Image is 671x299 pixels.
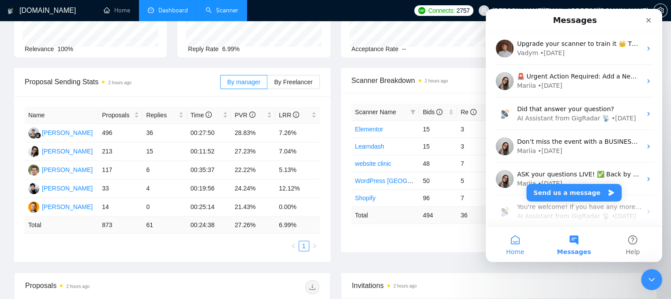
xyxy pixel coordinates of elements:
img: Profile image for Mariia [10,129,28,146]
img: logo [7,4,14,18]
span: Scanner Breakdown [352,75,647,86]
td: 00:25:14 [187,198,231,217]
td: 21.43% [231,198,275,217]
div: [PERSON_NAME] [42,202,93,212]
td: 6 [142,161,187,179]
li: 1 [299,241,309,251]
span: By Freelancer [274,78,312,86]
td: 27.23% [231,142,275,161]
span: 6.99% [222,45,240,52]
td: 7.26% [275,124,319,142]
td: 5 [457,172,495,189]
div: [PERSON_NAME] [42,128,93,138]
td: 7.04% [275,142,319,161]
div: • [DATE] [126,203,150,212]
td: 00:19:56 [187,179,231,198]
td: 7 [457,155,495,172]
span: Re [461,108,476,116]
span: Did that answer your question? [31,97,128,104]
a: 1 [299,241,309,251]
span: Connects: [428,6,454,15]
th: Replies [142,107,187,124]
div: • [DATE] [52,72,77,82]
td: 00:11:52 [187,142,231,161]
a: AC[PERSON_NAME] [28,203,93,210]
td: Total [25,217,98,234]
img: gigradar-bm.png [35,132,41,138]
img: Profile image for AI Assistant from GigRadar 📡 [10,194,28,212]
span: filter [409,105,417,119]
img: Profile image for AI Assistant from GigRadar 📡 [10,96,28,114]
li: Previous Page [288,241,299,251]
span: info-circle [470,109,476,115]
img: OK [28,183,39,194]
div: Mariia [31,138,50,147]
button: right [309,241,320,251]
a: WordPress [GEOGRAPHIC_DATA] [355,177,452,184]
span: LRR [279,112,299,119]
div: Mariia [31,72,50,82]
a: searchScanner [206,7,238,14]
time: 2 hours ago [66,284,90,289]
a: MF[PERSON_NAME] [28,166,93,173]
span: left [291,243,296,249]
td: 27.26 % [231,217,275,234]
img: Profile image for Mariia [10,161,28,179]
td: 33 [98,179,142,198]
a: setting [653,7,667,14]
td: 36 [142,124,187,142]
span: Home [20,240,38,246]
span: Relevance [25,45,54,52]
td: 0 [142,198,187,217]
span: PVR [235,112,255,119]
a: website clinic [355,160,391,167]
td: 28.83% [231,124,275,142]
td: 96 [419,189,457,206]
td: 117 [98,161,142,179]
span: By manager [227,78,260,86]
iframe: Intercom live chat [486,9,662,262]
td: 4 [142,179,187,198]
td: 6.99 % [275,217,319,234]
span: info-circle [206,112,212,118]
span: 2757 [457,6,470,15]
td: 5.13% [275,161,319,179]
span: You're welcome! If you have any more questions or need further assistance, feel free to ask. [31,194,317,202]
td: 0.00% [275,198,319,217]
td: 00:27:50 [187,124,231,142]
button: Send us a message [41,175,136,193]
span: info-circle [249,112,255,118]
time: 2 hours ago [425,78,448,83]
td: 213 [98,142,142,161]
span: filter [410,109,416,115]
td: 24.24% [231,179,275,198]
div: [PERSON_NAME] [42,183,93,193]
td: 12.12% [275,179,319,198]
img: MF [28,164,39,176]
span: Messages [71,240,105,246]
span: Proposals [102,110,132,120]
span: Bids [423,108,442,116]
div: [PERSON_NAME] [42,146,93,156]
td: 873 [98,217,142,234]
time: 2 hours ago [108,80,131,85]
td: 00:35:37 [187,161,231,179]
a: RF[PERSON_NAME] [28,129,93,136]
div: [PERSON_NAME] [42,165,93,175]
td: 00:24:38 [187,217,231,234]
div: Mariia [31,170,50,179]
td: 494 [419,206,457,224]
span: Scanner Name [355,108,396,116]
img: AC [28,202,39,213]
a: OK[PERSON_NAME] [28,184,93,191]
td: 15 [419,120,457,138]
span: -- [402,45,406,52]
td: 3 [457,138,495,155]
td: 14 [98,198,142,217]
